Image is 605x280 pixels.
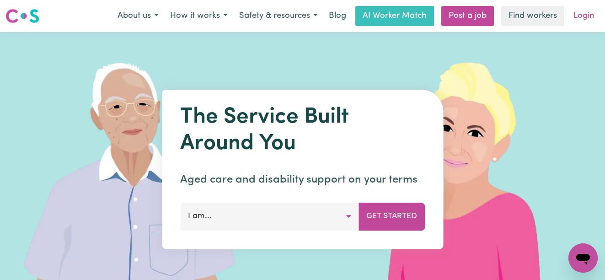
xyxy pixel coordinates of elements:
img: Careseekers logo [5,8,39,24]
button: I am... [180,203,359,230]
a: Find workers [501,6,564,26]
button: About us [112,6,164,26]
button: How it works [164,6,233,26]
a: Blog [323,6,352,26]
button: Get Started [359,203,425,230]
iframe: Button to launch messaging window [568,243,598,273]
a: AI Worker Match [355,6,434,26]
p: Aged care and disability support on your terms [180,172,425,188]
a: Login [568,6,600,26]
a: Post a job [441,6,494,26]
a: Careseekers logo [5,5,39,27]
button: Safety & resources [233,6,323,26]
h1: The Service Built Around You [180,104,425,157]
